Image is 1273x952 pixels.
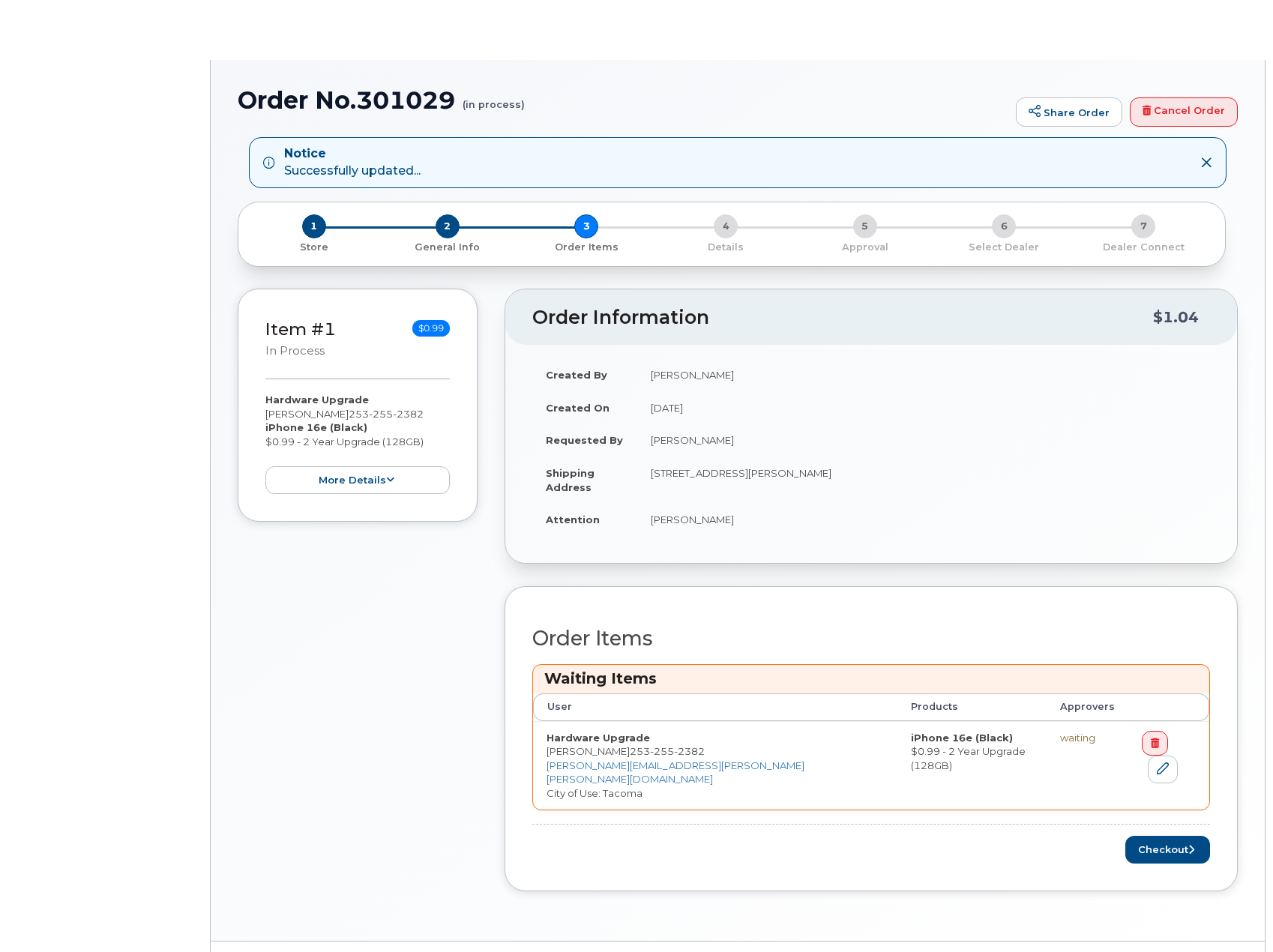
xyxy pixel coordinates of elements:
[265,393,450,494] div: [PERSON_NAME] $0.99 - 2 Year Upgrade (128GB)
[1153,303,1199,331] div: $1.04
[546,369,607,381] strong: Created By
[1016,97,1122,127] a: Share Order
[630,745,705,757] span: 253
[1130,97,1238,127] a: Cancel Order
[546,467,595,493] strong: Shipping Address
[265,394,369,406] strong: Hardware Upgrade
[1125,836,1210,864] button: Checkout
[1047,693,1128,720] th: Approvers
[393,408,424,420] span: 2382
[897,693,1047,720] th: Products
[637,503,1210,536] td: [PERSON_NAME]
[284,145,421,163] strong: Notice
[650,745,674,757] span: 255
[546,513,600,525] strong: Attention
[436,214,460,238] span: 2
[533,721,897,810] td: [PERSON_NAME] City of Use: Tacoma
[384,241,511,254] p: General Info
[533,693,897,720] th: User
[532,307,1153,328] h2: Order Information
[265,344,325,358] small: in process
[547,732,650,744] strong: Hardware Upgrade
[674,745,705,757] span: 2382
[546,434,623,446] strong: Requested By
[250,238,378,254] a: 1 Store
[637,457,1210,503] td: [STREET_ADDRESS][PERSON_NAME]
[302,214,326,238] span: 1
[256,241,372,254] p: Store
[637,391,1210,424] td: [DATE]
[284,145,421,180] div: Successfully updated...
[265,466,450,494] button: more details
[238,87,1008,113] h1: Order No.301029
[897,721,1047,810] td: $0.99 - 2 Year Upgrade (128GB)
[1060,731,1115,745] div: waiting
[637,424,1210,457] td: [PERSON_NAME]
[637,358,1210,391] td: [PERSON_NAME]
[532,627,1210,650] h2: Order Items
[369,408,393,420] span: 255
[412,320,450,337] span: $0.99
[378,238,517,254] a: 2 General Info
[265,319,336,340] a: Item #1
[463,87,525,110] small: (in process)
[911,732,1013,744] strong: iPhone 16e (Black)
[544,669,1198,689] h3: Waiting Items
[547,759,804,786] a: [PERSON_NAME][EMAIL_ADDRESS][PERSON_NAME][PERSON_NAME][DOMAIN_NAME]
[546,402,610,414] strong: Created On
[265,421,367,433] strong: iPhone 16e (Black)
[349,408,424,420] span: 253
